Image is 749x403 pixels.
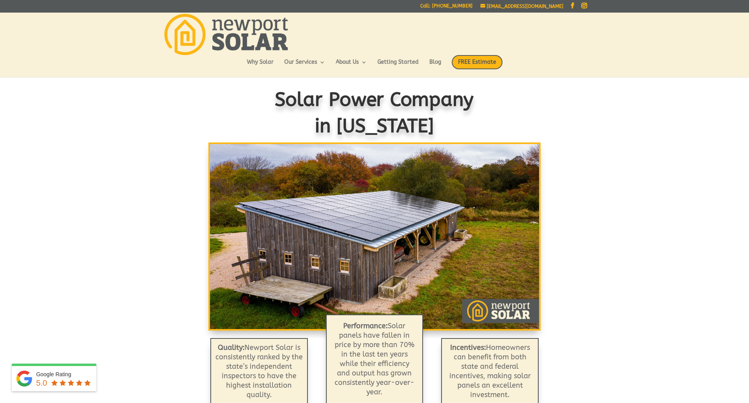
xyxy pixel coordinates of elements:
[336,59,367,73] a: About Us
[210,144,539,329] img: Solar Modules: Roof Mounted
[452,55,502,77] a: FREE Estimate
[36,379,47,387] span: 5.0
[343,322,388,330] b: Performance:
[36,370,92,378] div: Google Rating
[480,4,563,9] a: [EMAIL_ADDRESS][DOMAIN_NAME]
[450,343,486,352] strong: Incentives:
[446,343,534,399] p: Homeowners can benefit from both state and federal incentives, making solar panels an excellent i...
[275,89,474,137] span: Solar Power Company in [US_STATE]
[370,313,373,316] a: 2
[333,321,417,397] p: Solar panels have fallen in price by more than 70% in the last ten years while their efficiency a...
[284,59,325,73] a: Our Services
[377,59,419,73] a: Getting Started
[164,14,288,55] img: Newport Solar | Solar Energy Optimized.
[247,59,274,73] a: Why Solar
[363,313,366,316] a: 1
[429,59,441,73] a: Blog
[377,313,379,316] a: 3
[215,343,303,399] span: Newport Solar is consistently ranked by the state’s independent inspectors to have the highest in...
[383,313,386,316] a: 4
[420,4,473,12] a: Call: [PHONE_NUMBER]
[452,55,502,69] span: FREE Estimate
[218,343,245,352] strong: Quality:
